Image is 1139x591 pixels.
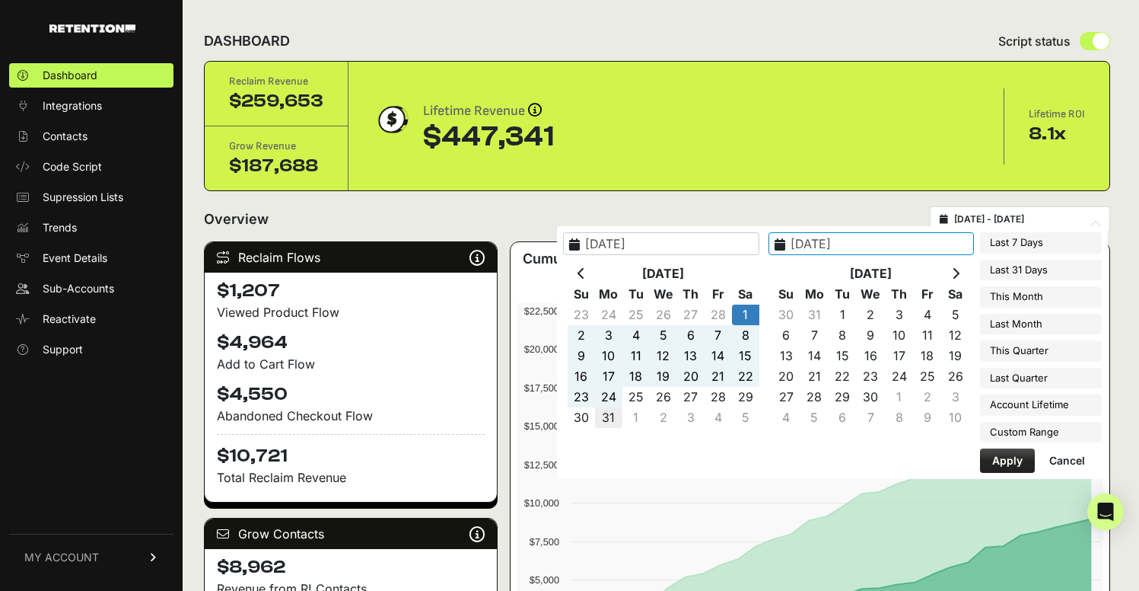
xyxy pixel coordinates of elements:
[913,407,941,428] td: 9
[568,346,595,366] td: 9
[9,246,173,270] a: Event Details
[800,284,829,305] th: Mo
[595,284,622,305] th: Mo
[622,325,650,346] td: 4
[43,159,102,174] span: Code Script
[677,407,705,428] td: 3
[885,284,913,305] th: Th
[43,98,102,113] span: Integrations
[423,122,554,152] div: $447,341
[980,395,1102,416] li: Account Lifetime
[9,94,173,118] a: Integrations
[885,305,913,325] td: 3
[913,366,941,387] td: 25
[650,284,677,305] th: We
[800,387,829,407] td: 28
[732,305,759,325] td: 1
[705,366,732,387] td: 21
[941,366,969,387] td: 26
[800,264,942,284] th: [DATE]
[829,305,857,325] td: 1
[523,248,661,270] h3: Cumulative Revenue
[829,407,857,428] td: 6
[913,305,941,325] td: 4
[9,155,173,179] a: Code Script
[980,340,1102,362] li: This Quarter
[43,220,77,235] span: Trends
[217,468,485,487] p: Total Reclaim Revenue
[9,307,173,331] a: Reactivate
[205,519,497,549] div: Grow Contacts
[43,281,114,296] span: Sub-Accounts
[980,422,1102,443] li: Custom Range
[43,342,83,357] span: Support
[568,325,595,346] td: 2
[885,387,913,407] td: 1
[885,325,913,346] td: 10
[530,574,559,586] text: $5,000
[980,449,1035,473] button: Apply
[373,101,411,139] img: dollar-coin-05c43ed7efb7bc0c12610022525b4bbbb207c7efeef5aecc26f025e68dcafac9.png
[217,555,485,580] h4: $8,962
[622,366,650,387] td: 18
[650,407,677,428] td: 2
[772,407,800,428] td: 4
[622,284,650,305] th: Tu
[829,387,857,407] td: 29
[1037,449,1097,473] button: Cancel
[229,89,323,113] div: $259,653
[732,366,759,387] td: 22
[885,366,913,387] td: 24
[9,124,173,149] a: Contacts
[772,284,800,305] th: Su
[980,286,1102,308] li: This Month
[622,346,650,366] td: 11
[622,305,650,325] td: 25
[622,387,650,407] td: 25
[980,314,1102,335] li: Last Month
[43,190,123,205] span: Supression Lists
[229,74,323,89] div: Reclaim Revenue
[980,232,1102,254] li: Last 7 Days
[217,331,485,355] h4: $4,964
[217,355,485,373] div: Add to Cart Flow
[732,325,759,346] td: 8
[857,407,885,428] td: 7
[705,407,732,428] td: 4
[913,387,941,407] td: 2
[650,305,677,325] td: 26
[885,346,913,366] td: 17
[800,346,829,366] td: 14
[800,366,829,387] td: 21
[980,260,1102,281] li: Last 31 Days
[885,407,913,428] td: 8
[650,366,677,387] td: 19
[857,346,885,366] td: 16
[9,276,173,301] a: Sub-Accounts
[705,305,732,325] td: 28
[732,346,759,366] td: 15
[524,459,559,471] text: $12,500
[941,346,969,366] td: 19
[9,337,173,362] a: Support
[677,325,705,346] td: 6
[568,407,595,428] td: 30
[941,325,969,346] td: 12
[772,366,800,387] td: 20
[9,534,173,580] a: MY ACCOUNT
[705,325,732,346] td: 7
[24,550,99,565] span: MY ACCOUNT
[677,387,705,407] td: 27
[9,216,173,240] a: Trends
[941,387,969,407] td: 3
[204,209,269,230] h2: Overview
[1029,122,1085,146] div: 8.1x
[941,284,969,305] th: Sa
[650,346,677,366] td: 12
[1087,494,1124,530] div: Open Intercom Messenger
[524,343,559,355] text: $20,000
[205,242,497,273] div: Reclaim Flows
[650,325,677,346] td: 5
[705,387,732,407] td: 28
[913,284,941,305] th: Fr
